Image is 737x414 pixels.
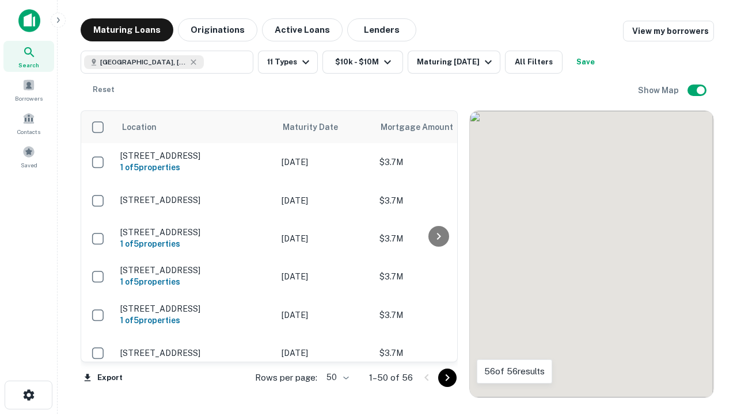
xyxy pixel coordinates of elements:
p: [DATE] [282,270,368,283]
p: [STREET_ADDRESS] [120,195,270,205]
button: Maturing Loans [81,18,173,41]
div: 0 0 [470,111,713,397]
p: $3.7M [379,156,495,168]
a: Borrowers [3,74,54,105]
p: $3.7M [379,347,495,359]
p: [STREET_ADDRESS] [120,348,270,358]
button: $10k - $10M [322,51,403,74]
h6: 1 of 5 properties [120,237,270,250]
p: $3.7M [379,194,495,207]
p: [DATE] [282,194,368,207]
h6: 1 of 5 properties [120,161,270,174]
span: Search [18,60,39,70]
span: Maturity Date [283,120,353,134]
span: Contacts [17,127,40,136]
button: Active Loans [262,18,343,41]
button: Go to next page [438,369,457,387]
span: Location [121,120,157,134]
button: All Filters [505,51,563,74]
th: Location [115,111,276,143]
button: 11 Types [258,51,318,74]
span: Mortgage Amount [381,120,468,134]
p: [STREET_ADDRESS] [120,227,270,237]
button: Export [81,369,126,386]
button: Lenders [347,18,416,41]
p: 56 of 56 results [484,365,545,378]
p: 1–50 of 56 [369,371,413,385]
a: View my borrowers [623,21,714,41]
iframe: Chat Widget [679,285,737,340]
button: Save your search to get updates of matches that match your search criteria. [567,51,604,74]
th: Mortgage Amount [374,111,500,143]
p: $3.7M [379,232,495,245]
span: [GEOGRAPHIC_DATA], [GEOGRAPHIC_DATA] [100,57,187,67]
a: Saved [3,141,54,172]
button: Maturing [DATE] [408,51,500,74]
h6: Show Map [638,84,681,97]
p: $3.7M [379,270,495,283]
div: 50 [322,369,351,386]
p: [DATE] [282,347,368,359]
span: Borrowers [15,94,43,103]
h6: 1 of 5 properties [120,275,270,288]
a: Contacts [3,108,54,139]
button: Originations [178,18,257,41]
button: Reset [85,78,122,101]
p: [STREET_ADDRESS] [120,265,270,275]
p: [DATE] [282,156,368,168]
p: [STREET_ADDRESS] [120,151,270,161]
span: Saved [21,160,37,170]
p: [STREET_ADDRESS] [120,304,270,314]
a: Search [3,41,54,72]
p: [DATE] [282,309,368,321]
div: Maturing [DATE] [417,55,495,69]
th: Maturity Date [276,111,374,143]
p: $3.7M [379,309,495,321]
p: [DATE] [282,232,368,245]
h6: 1 of 5 properties [120,314,270,327]
p: Rows per page: [255,371,317,385]
img: capitalize-icon.png [18,9,40,32]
